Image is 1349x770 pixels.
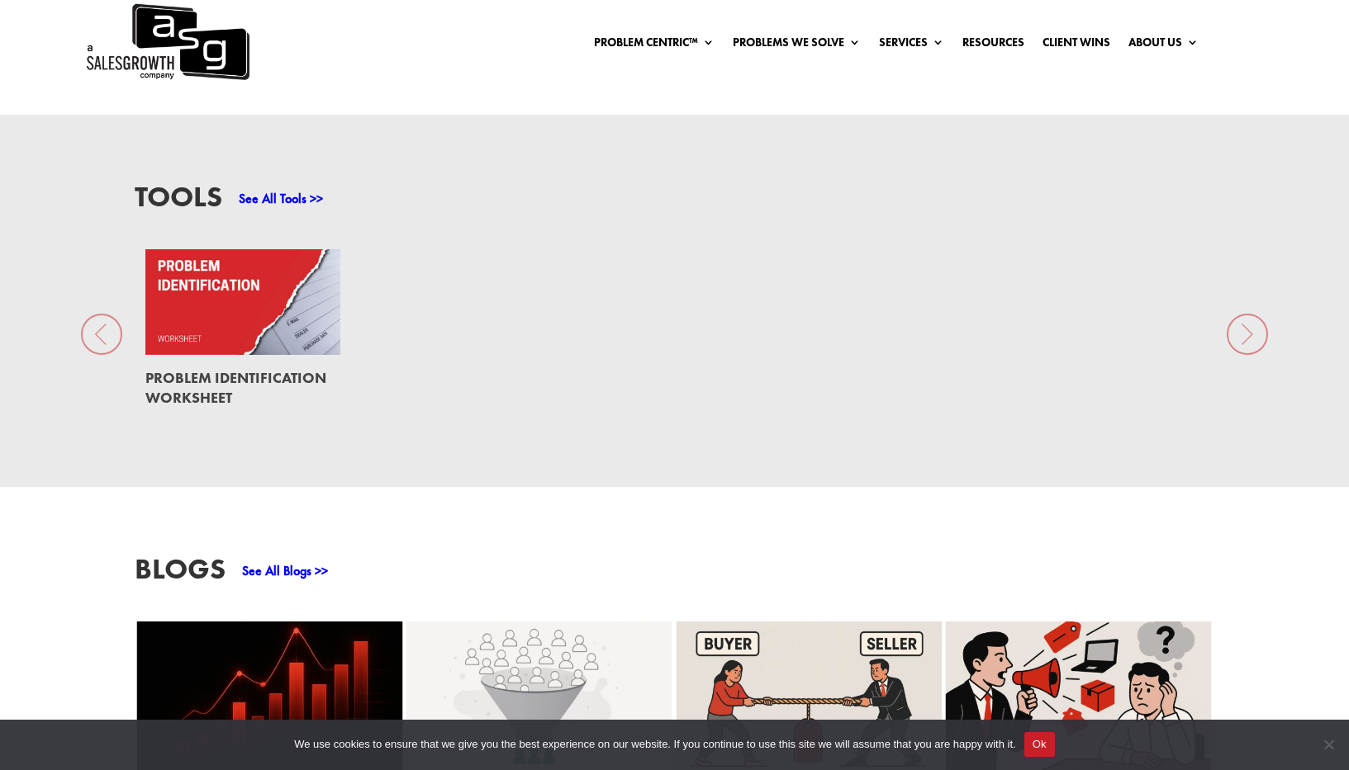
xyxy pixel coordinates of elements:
[294,736,1015,753] span: We use cookies to ensure that we give you the best experience on our website. If you continue to ...
[879,36,944,54] a: Services
[1024,732,1055,757] button: Ok
[1043,36,1110,54] a: Client Wins
[1128,36,1199,54] a: About Us
[962,36,1024,54] a: Resources
[239,190,323,207] a: See All Tools >>
[594,36,715,54] a: Problem Centric™
[135,555,226,592] h3: Blogs
[135,182,222,220] h3: Tools
[1320,736,1337,753] span: No
[733,36,861,54] a: Problems We Solve
[242,562,328,579] a: See All Blogs >>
